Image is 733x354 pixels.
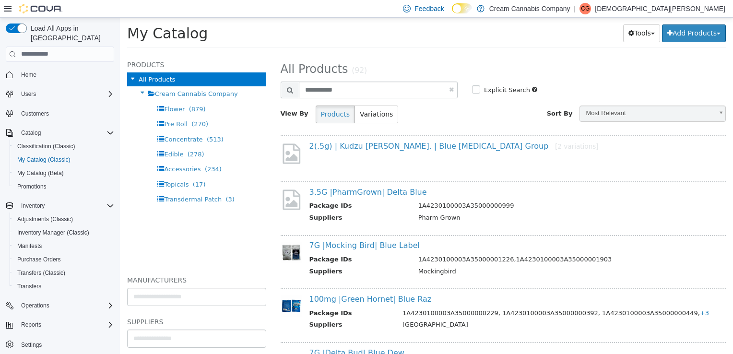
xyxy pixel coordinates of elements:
[2,199,118,212] button: Inventory
[17,156,71,164] span: My Catalog (Classic)
[13,154,74,165] a: My Catalog (Classic)
[17,169,64,177] span: My Catalog (Beta)
[13,181,50,192] a: Promotions
[17,69,114,81] span: Home
[17,300,114,311] span: Operations
[189,237,291,249] th: Package IDs
[17,88,114,100] span: Users
[10,239,118,253] button: Manifests
[161,277,182,299] img: 150
[579,3,591,14] div: Christian Gallagher
[44,133,63,140] span: Edible
[17,339,46,351] a: Settings
[7,257,146,268] h5: Manufacturers
[13,167,114,179] span: My Catalog (Beta)
[17,88,40,100] button: Users
[189,249,291,261] th: Suppliers
[489,3,570,14] p: Cream Cannabis Company
[17,69,40,81] a: Home
[2,337,118,351] button: Settings
[17,142,75,150] span: Classification (Classic)
[19,4,62,13] img: Cova
[21,110,49,118] span: Customers
[10,253,118,266] button: Purchase Orders
[85,148,102,155] span: (234)
[574,3,576,14] p: |
[35,72,118,80] span: Cream Cannabis Company
[106,178,115,185] span: (3)
[232,48,247,57] small: (92)
[2,87,118,101] button: Users
[161,92,189,99] span: View By
[44,178,102,185] span: Transdermal Patch
[21,71,36,79] span: Home
[17,108,53,119] a: Customers
[10,166,118,180] button: My Catalog (Beta)
[7,7,88,24] span: My Catalog
[2,106,118,120] button: Customers
[435,125,479,132] small: [2 variations]
[189,223,300,232] a: 7G |Mocking Bird| Blue Label
[13,267,114,279] span: Transfers (Classic)
[13,141,114,152] span: Classification (Classic)
[161,45,228,58] span: All Products
[27,24,114,43] span: Load All Apps in [GEOGRAPHIC_DATA]
[13,154,114,165] span: My Catalog (Classic)
[580,292,589,299] span: +3
[161,224,182,246] img: 150
[581,3,590,14] span: CG
[161,331,182,353] img: 150
[362,68,410,77] label: Explicit Search
[17,200,114,212] span: Inventory
[17,127,114,139] span: Catalog
[44,163,69,170] span: Topicals
[10,226,118,239] button: Inventory Manager (Classic)
[21,129,41,137] span: Catalog
[2,68,118,82] button: Home
[17,269,65,277] span: Transfers (Classic)
[7,41,146,53] h5: Products
[10,153,118,166] button: My Catalog (Classic)
[13,141,79,152] a: Classification (Classic)
[13,240,114,252] span: Manifests
[10,180,118,193] button: Promotions
[291,195,596,207] td: Pharm Grown
[17,319,45,330] button: Reports
[13,254,65,265] a: Purchase Orders
[2,318,118,331] button: Reports
[19,58,55,65] span: All Products
[595,3,725,14] p: [DEMOGRAPHIC_DATA][PERSON_NAME]
[13,227,114,238] span: Inventory Manager (Classic)
[161,124,182,148] img: missing-image.png
[21,302,49,309] span: Operations
[13,227,93,238] a: Inventory Manager (Classic)
[542,7,606,24] button: Add Products
[291,237,596,249] td: 1A4230100003A35000001226,1A4230100003A35000001903
[10,280,118,293] button: Transfers
[87,118,104,125] span: (513)
[2,126,118,140] button: Catalog
[44,88,65,95] span: Flower
[503,7,540,24] button: Tools
[68,133,84,140] span: (278)
[69,88,86,95] span: (879)
[17,256,61,263] span: Purchase Orders
[161,170,182,194] img: missing-image.png
[460,88,593,103] span: Most Relevant
[17,300,53,311] button: Operations
[17,338,114,350] span: Settings
[452,3,472,13] input: Dark Mode
[13,281,45,292] a: Transfers
[13,213,114,225] span: Adjustments (Classic)
[13,254,114,265] span: Purchase Orders
[275,302,596,314] td: [GEOGRAPHIC_DATA]
[13,213,77,225] a: Adjustments (Classic)
[189,124,479,133] a: 2(.5g) | Kudzu [PERSON_NAME]. | Blue [MEDICAL_DATA] Group[2 variations]
[7,298,146,310] h5: Suppliers
[427,92,453,99] span: Sort By
[2,299,118,312] button: Operations
[189,291,276,303] th: Package IDs
[13,167,68,179] a: My Catalog (Beta)
[291,249,596,261] td: Mockingbird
